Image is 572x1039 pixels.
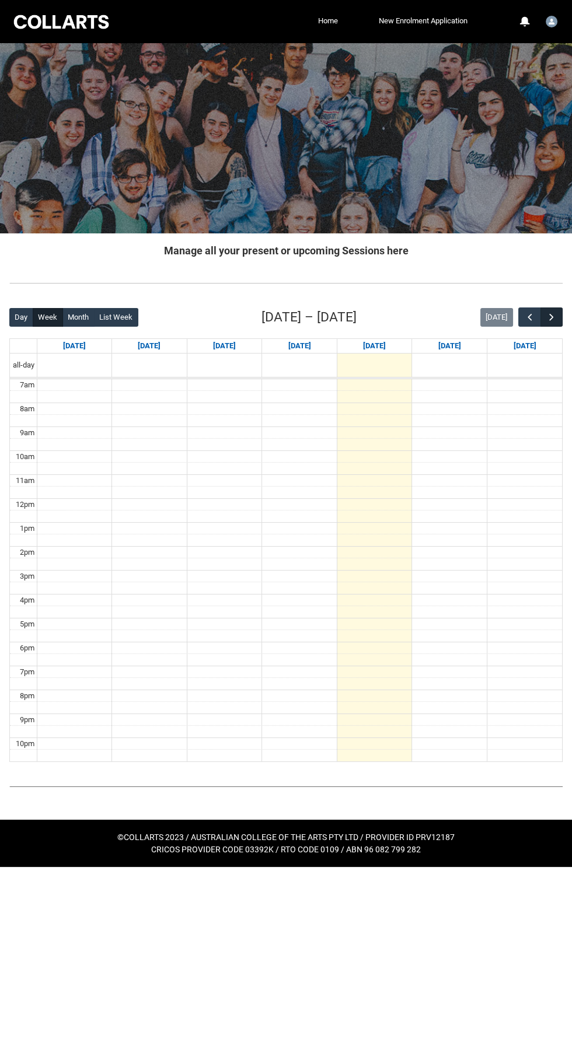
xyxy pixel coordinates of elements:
[18,642,37,654] div: 6pm
[540,307,563,327] button: Next Week
[511,339,538,353] a: Go to September 13, 2025
[546,16,557,27] img: Student.harleyw2077
[13,738,37,750] div: 10pm
[9,308,33,327] button: Day
[61,339,88,353] a: Go to September 7, 2025
[18,618,37,630] div: 5pm
[62,308,95,327] button: Month
[11,359,37,371] span: all-day
[18,690,37,702] div: 8pm
[18,523,37,534] div: 1pm
[9,782,563,791] img: REDU_GREY_LINE
[285,339,313,353] a: Go to September 10, 2025
[135,339,163,353] a: Go to September 8, 2025
[33,308,63,327] button: Week
[480,308,513,327] button: [DATE]
[13,451,37,463] div: 10am
[436,339,463,353] a: Go to September 12, 2025
[18,666,37,678] div: 7pm
[18,594,37,606] div: 4pm
[9,278,563,288] img: REDU_GREY_LINE
[18,571,37,582] div: 3pm
[13,499,37,510] div: 12pm
[518,307,540,327] button: Previous Week
[18,403,37,415] div: 8am
[261,307,357,327] h2: [DATE] – [DATE]
[376,12,470,30] a: New Enrolment Application
[543,11,560,30] button: User Profile Student.harleyw2077
[9,243,563,258] h2: Manage all your present or upcoming Sessions here
[18,714,37,726] div: 9pm
[211,339,238,353] a: Go to September 9, 2025
[315,12,341,30] a: Home
[18,379,37,391] div: 7am
[18,427,37,439] div: 9am
[361,339,388,353] a: Go to September 11, 2025
[18,547,37,558] div: 2pm
[13,475,37,487] div: 11am
[94,308,138,327] button: List Week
